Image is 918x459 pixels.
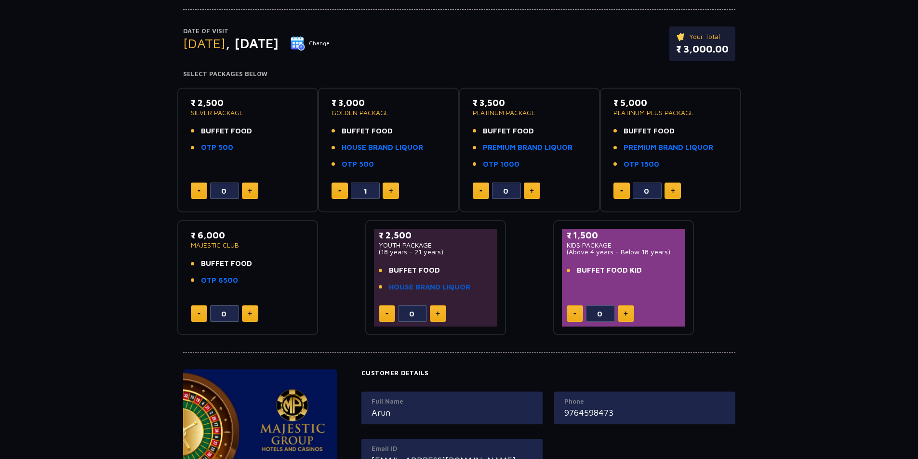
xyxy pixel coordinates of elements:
p: ₹ 5,000 [613,96,728,109]
p: ₹ 3,000.00 [676,42,729,56]
p: PLATINUM PLUS PACKAGE [613,109,728,116]
a: OTP 1000 [483,159,519,170]
img: minus [620,190,623,192]
span: BUFFET FOOD [483,126,534,137]
p: MAJESTIC CLUB [191,242,305,249]
img: ticket [676,31,686,42]
button: Change [290,36,330,51]
p: ₹ 6,000 [191,229,305,242]
p: (18 years - 21 years) [379,249,493,255]
img: minus [479,190,482,192]
p: KIDS PACKAGE [567,242,681,249]
a: OTP 1500 [624,159,659,170]
a: HOUSE BRAND LIQUOR [389,282,470,293]
img: minus [386,313,388,315]
a: OTP 6500 [201,275,238,286]
span: BUFFET FOOD [201,258,252,269]
p: ₹ 3,000 [332,96,446,109]
img: plus [671,188,675,193]
p: (Above 4 years - Below 18 years) [567,249,681,255]
img: plus [530,188,534,193]
p: YOUTH PACKAGE [379,242,493,249]
a: PREMIUM BRAND LIQUOR [483,142,572,153]
label: Phone [564,397,725,407]
h4: Select Packages Below [183,70,735,78]
label: Email ID [372,444,532,454]
label: Full Name [372,397,532,407]
p: SILVER PACKAGE [191,109,305,116]
span: [DATE] [183,35,226,51]
p: PLATINUM PACKAGE [473,109,587,116]
p: ₹ 1,500 [567,229,681,242]
img: plus [248,311,252,316]
img: minus [338,190,341,192]
a: HOUSE BRAND LIQUOR [342,142,423,153]
img: plus [248,188,252,193]
span: BUFFET FOOD KID [577,265,642,276]
span: , [DATE] [226,35,279,51]
p: GOLDEN PACKAGE [332,109,446,116]
img: plus [624,311,628,316]
p: ₹ 3,500 [473,96,587,109]
span: BUFFET FOOD [201,126,252,137]
img: plus [436,311,440,316]
h4: Customer Details [361,369,735,377]
p: ₹ 2,500 [191,96,305,109]
p: Your Total [676,31,729,42]
span: BUFFET FOOD [624,126,675,137]
input: Full Name [372,406,532,419]
a: PREMIUM BRAND LIQUOR [624,142,713,153]
img: plus [389,188,393,193]
input: Mobile [564,406,725,419]
img: minus [573,313,576,315]
a: OTP 500 [201,142,233,153]
img: minus [198,313,200,315]
span: BUFFET FOOD [389,265,440,276]
p: ₹ 2,500 [379,229,493,242]
p: Date of Visit [183,26,330,36]
a: OTP 500 [342,159,374,170]
img: minus [198,190,200,192]
span: BUFFET FOOD [342,126,393,137]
